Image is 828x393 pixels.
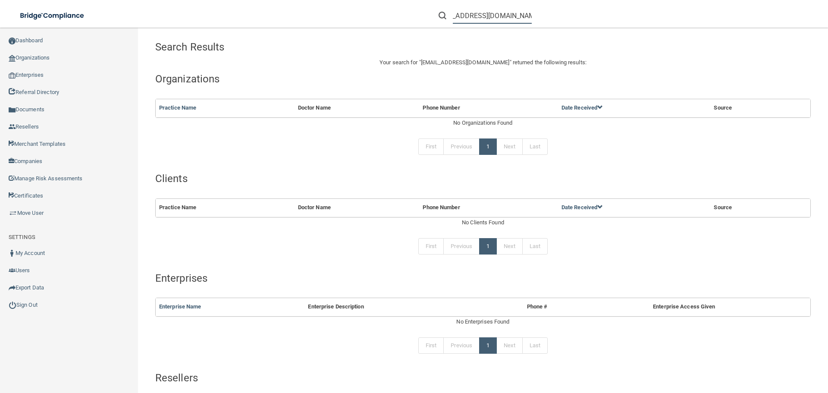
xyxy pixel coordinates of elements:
a: Date Received [561,104,603,111]
h4: Organizations [155,73,811,85]
th: Enterprise Description [304,298,495,316]
a: First [418,238,444,255]
a: Enterprise Name [159,303,201,310]
a: Last [522,138,548,155]
img: ic_power_dark.7ecde6b1.png [9,301,16,309]
a: Next [496,138,522,155]
a: Previous [443,337,480,354]
a: First [418,138,444,155]
span: [EMAIL_ADDRESS][DOMAIN_NAME] [421,59,510,66]
a: First [418,337,444,354]
p: Your search for " " returned the following results: [155,57,811,68]
th: Enterprise Access Given [579,298,789,316]
th: Source [710,199,788,217]
div: No Enterprises Found [155,317,811,327]
input: Search [453,8,532,24]
a: Last [522,238,548,255]
th: Doctor Name [295,199,420,217]
h4: Enterprises [155,273,811,284]
th: Source [710,99,788,117]
img: briefcase.64adab9b.png [9,209,17,217]
img: enterprise.0d942306.png [9,72,16,79]
a: Previous [443,138,480,155]
a: Next [496,337,522,354]
a: 1 [479,337,497,354]
a: Date Received [561,204,603,211]
th: Phone Number [419,99,558,117]
img: bridge_compliance_login_screen.278c3ca4.svg [13,7,92,25]
th: Phone Number [419,199,558,217]
th: Practice Name [156,199,295,217]
img: icon-documents.8dae5593.png [9,107,16,113]
a: Next [496,238,522,255]
a: 1 [479,138,497,155]
h4: Clients [155,173,811,184]
a: Last [522,337,548,354]
img: ic_dashboard_dark.d01f4a41.png [9,38,16,44]
img: organization-icon.f8decf85.png [9,55,16,62]
div: No Organizations Found [155,118,811,128]
div: No Clients Found [155,217,811,228]
label: SETTINGS [9,232,35,242]
h4: Search Results [155,41,421,53]
a: Previous [443,238,480,255]
img: ic_user_dark.df1a06c3.png [9,250,16,257]
th: Doctor Name [295,99,420,117]
a: 1 [479,238,497,255]
img: ic-search.3b580494.png [439,12,446,19]
img: ic_reseller.de258add.png [9,123,16,130]
img: icon-users.e205127d.png [9,267,16,274]
img: icon-export.b9366987.png [9,284,16,291]
a: Practice Name [159,104,196,111]
h4: Resellers [155,372,811,384]
th: Phone # [495,298,579,316]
